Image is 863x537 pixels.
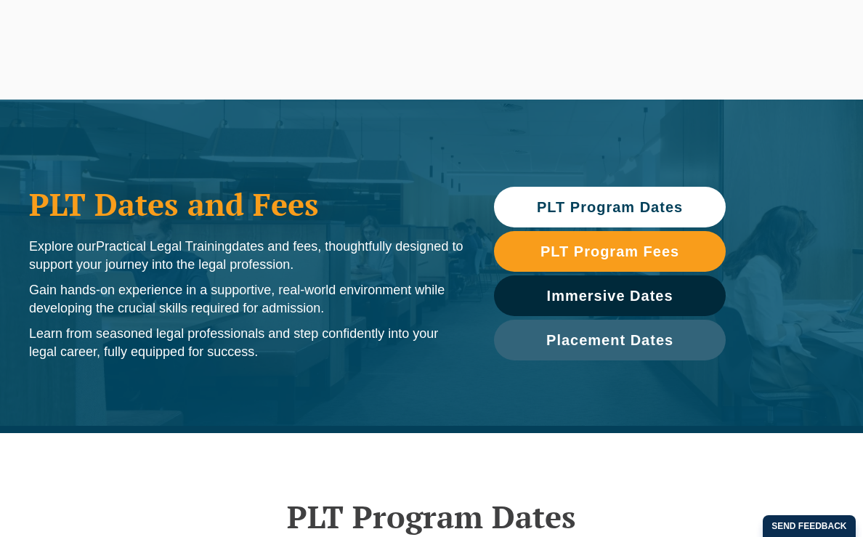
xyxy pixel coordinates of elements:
[494,275,725,316] a: Immersive Dates
[494,187,725,227] a: PLT Program Dates
[494,320,725,360] a: Placement Dates
[96,239,232,254] span: Practical Legal Training
[29,186,465,222] h1: PLT Dates and Fees
[29,238,465,274] p: Explore our dates and fees, thoughtfully designed to support your journey into the legal profession.
[547,288,673,303] span: Immersive Dates
[540,244,679,259] span: PLT Program Fees
[537,200,683,214] span: PLT Program Dates
[29,281,465,318] p: Gain hands-on experience in a supportive, real-world environment while developing the crucial ski...
[17,498,846,535] h2: PLT Program Dates
[29,325,465,361] p: Learn from seasoned legal professionals and step confidently into your legal career, fully equipp...
[546,333,673,347] span: Placement Dates
[494,231,725,272] a: PLT Program Fees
